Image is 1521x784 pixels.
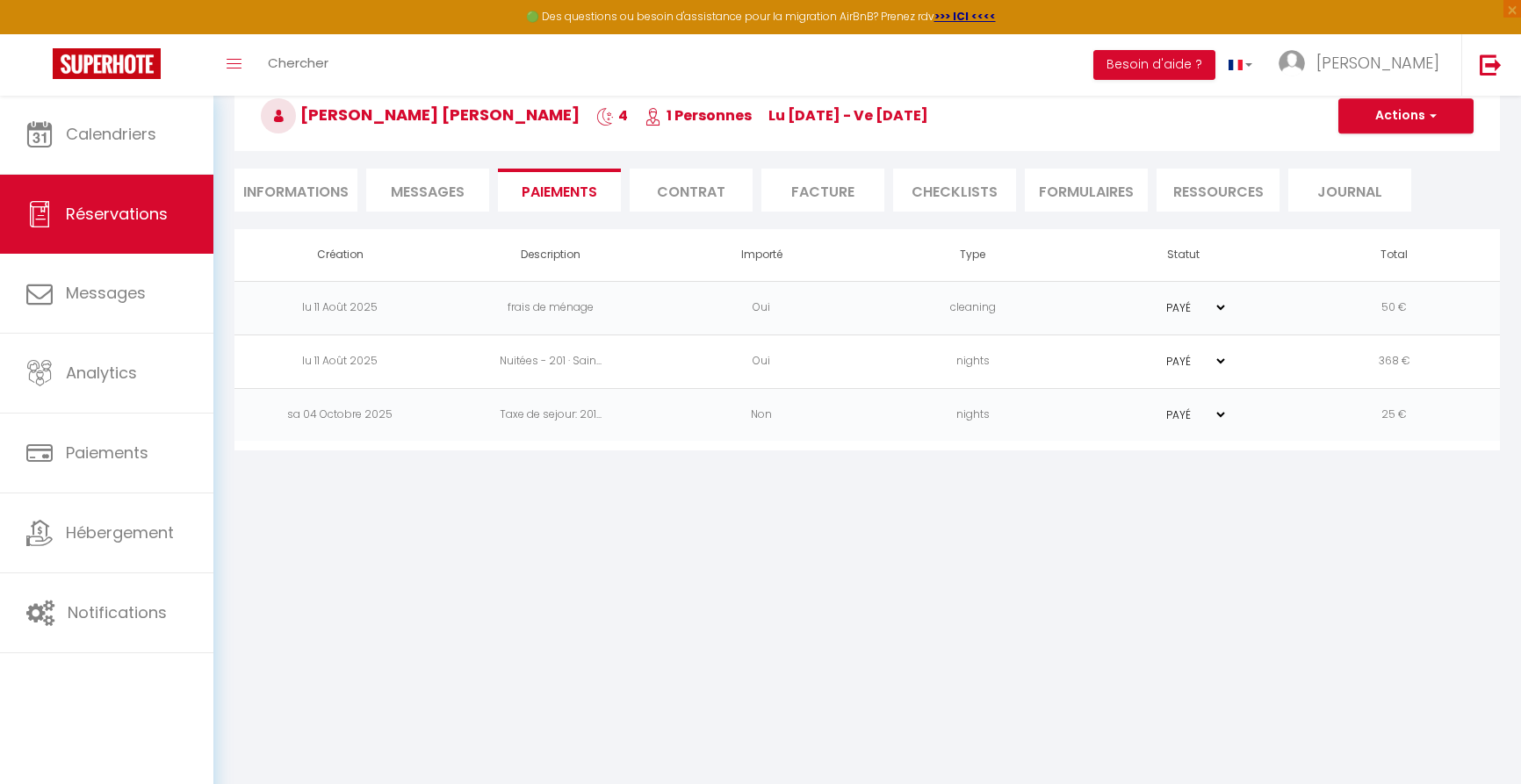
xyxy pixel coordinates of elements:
span: 1 Personnes [645,105,752,126]
a: >>> ICI <<<< [934,9,996,24]
img: Super Booking [53,48,161,79]
span: Réservations [66,203,168,225]
li: Informations [234,169,357,212]
td: frais de ménage [445,281,656,334]
span: lu [DATE] - ve [DATE] [768,105,928,126]
td: Oui [656,334,867,388]
button: Besoin d'aide ? [1093,50,1215,80]
th: Total [1289,229,1500,281]
td: lu 11 Août 2025 [234,334,445,388]
span: Analytics [66,362,137,384]
th: Importé [656,229,867,281]
td: nights [867,334,1078,388]
li: Ressources [1157,169,1280,212]
span: Chercher [268,54,328,72]
td: cleaning [867,281,1078,334]
img: ... [1279,50,1305,76]
a: ... [PERSON_NAME] [1265,34,1461,96]
td: 368 € [1289,334,1500,388]
span: Calendriers [66,123,156,145]
li: Contrat [630,169,753,212]
td: Non [656,388,867,442]
td: Taxe de sejour: 201... [445,388,656,442]
img: logout [1480,54,1502,76]
span: Messages [66,282,146,304]
li: FORMULAIRES [1025,169,1148,212]
li: Journal [1288,169,1411,212]
li: CHECKLISTS [893,169,1016,212]
td: 50 € [1289,281,1500,334]
th: Type [867,229,1078,281]
td: lu 11 Août 2025 [234,281,445,334]
span: Paiements [66,442,148,464]
span: Messages [391,182,465,202]
button: Actions [1338,98,1474,133]
td: Oui [656,281,867,334]
a: Chercher [255,34,342,96]
span: 4 [596,105,628,126]
td: sa 04 Octobre 2025 [234,388,445,442]
li: Paiements [498,169,621,212]
span: [PERSON_NAME] [1316,52,1439,74]
td: 25 € [1289,388,1500,442]
td: nights [867,388,1078,442]
th: Création [234,229,445,281]
li: Facture [761,169,884,212]
th: Statut [1078,229,1289,281]
span: [PERSON_NAME] [PERSON_NAME] [261,104,580,126]
td: Nuitées - 201 · Sain... [445,334,656,388]
th: Description [445,229,656,281]
span: Hébergement [66,521,174,543]
span: Notifications [68,601,167,623]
